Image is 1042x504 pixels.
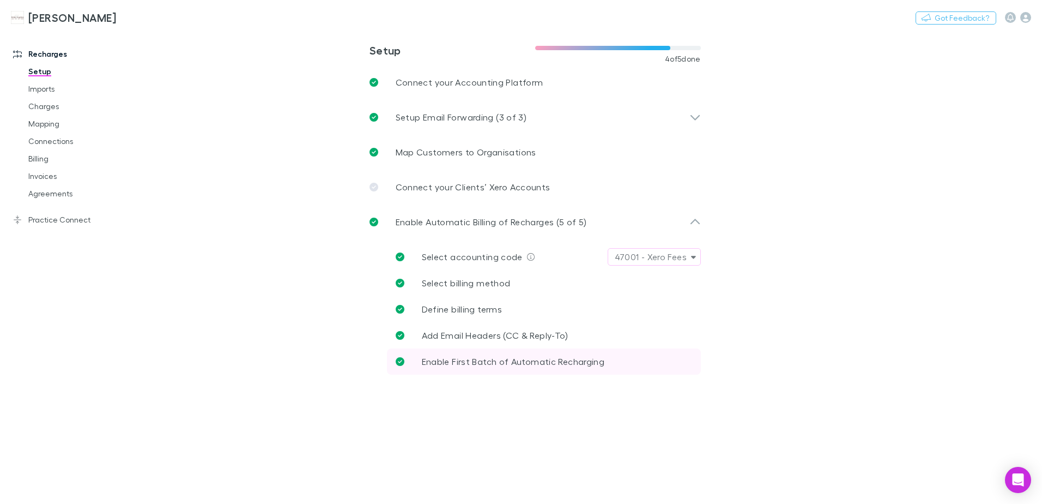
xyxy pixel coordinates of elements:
a: Define billing terms [387,296,701,322]
a: Enable First Batch of Automatic Recharging [387,349,701,375]
a: Charges [17,98,147,115]
h3: [PERSON_NAME] [28,11,116,24]
a: Add Email Headers (CC & Reply-To) [387,322,701,349]
span: Select billing method [422,278,511,288]
p: Enable Automatic Billing of Recharges (5 of 5) [396,215,587,229]
button: 47001 - Xero Fees [608,248,701,266]
img: Hales Douglass's Logo [11,11,24,24]
p: Map Customers to Organisations [396,146,536,159]
a: Agreements [17,185,147,202]
a: Connect your Clients’ Xero Accounts [361,170,710,205]
a: Invoices [17,167,147,185]
a: [PERSON_NAME] [4,4,123,31]
a: Setup [17,63,147,80]
span: Enable First Batch of Automatic Recharging [422,356,604,367]
a: Billing [17,150,147,167]
span: Select accounting code [422,251,523,262]
button: Got Feedback? [916,11,996,25]
span: 4 of 5 done [665,55,701,63]
span: Add Email Headers (CC & Reply-To) [422,330,568,340]
a: Map Customers to Organisations [361,135,710,170]
p: Connect your Accounting Platform [396,76,543,89]
a: Recharges [2,45,147,63]
div: Open Intercom Messenger [1005,467,1031,493]
a: Connections [17,133,147,150]
a: Practice Connect [2,211,147,229]
p: Connect your Clients’ Xero Accounts [396,181,550,194]
p: Setup Email Forwarding (3 of 3) [396,111,526,124]
div: Enable Automatic Billing of Recharges (5 of 5) [361,205,710,239]
a: Mapping [17,115,147,133]
span: Define billing terms [422,304,502,314]
a: Select billing method [387,270,701,296]
a: Imports [17,80,147,98]
h3: Setup [369,44,535,57]
a: Connect your Accounting Platform [361,65,710,100]
div: 47001 - Xero Fees [615,250,687,263]
div: Setup Email Forwarding (3 of 3) [361,100,710,135]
